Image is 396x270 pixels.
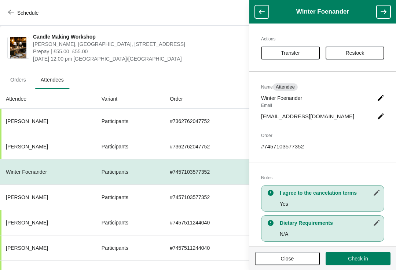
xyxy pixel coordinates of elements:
span: Orders [4,73,32,86]
td: Participants [96,210,164,235]
span: Attendees [35,73,70,86]
h2: Actions [261,35,384,43]
td: Participants [96,134,164,159]
span: [PERSON_NAME] [6,144,48,150]
span: Restock [346,50,364,56]
button: Close [255,252,320,265]
p: N/A [280,230,380,238]
h2: Email [261,102,384,109]
span: Check in [348,256,368,262]
span: [DATE] 12:00 pm [GEOGRAPHIC_DATA]/[GEOGRAPHIC_DATA] [33,55,258,62]
span: Winter Foenander [6,169,47,175]
td: # 7457103577352 [164,184,256,210]
span: Candle Making Workshop [33,33,258,40]
img: Candle Making Workshop [10,37,26,58]
td: # 7457511244040 [164,235,256,260]
th: Order [164,89,256,109]
p: # 7457103577352 [261,143,384,150]
h2: Name [261,83,384,91]
th: Variant [96,89,164,109]
td: Participants [96,159,164,184]
span: Close [281,256,294,262]
h2: Notes [261,174,384,181]
h2: Order [261,132,384,139]
span: Prepay | £55.00–£55.00 [33,48,258,55]
td: # 7457511244040 [164,210,256,235]
span: [PERSON_NAME], [GEOGRAPHIC_DATA], [STREET_ADDRESS] [33,40,258,48]
td: # 7362762047752 [164,134,256,159]
h3: I agree to the cancelation terms [280,189,380,197]
span: [PERSON_NAME] [6,245,48,251]
span: [EMAIL_ADDRESS][DOMAIN_NAME] [261,113,373,120]
h3: Dietary Requirements [280,219,380,227]
button: Restock [326,46,384,60]
h1: Winter Foenander [269,8,377,15]
span: [PERSON_NAME] [6,220,48,226]
p: Yes [280,200,380,208]
span: [PERSON_NAME] [6,118,48,124]
button: Schedule [4,6,44,19]
span: Schedule [17,10,38,16]
span: [PERSON_NAME] [6,194,48,200]
td: Participants [96,184,164,210]
span: Transfer [281,50,300,56]
td: Participants [96,235,164,260]
td: # 7457103577352 [164,159,256,184]
button: Transfer [261,46,320,60]
span: Attendee [276,84,295,90]
span: Winter Foenander [261,94,373,102]
td: # 7362762047752 [164,109,256,134]
td: Participants [96,109,164,134]
button: Check in [326,252,390,265]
